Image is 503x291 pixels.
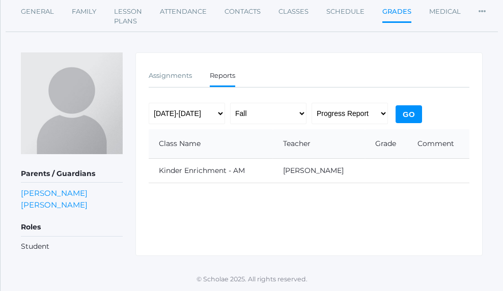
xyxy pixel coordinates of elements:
[160,2,207,22] a: Attendance
[210,66,235,88] a: Reports
[273,129,365,159] th: Teacher
[396,105,422,123] input: Go
[72,2,96,22] a: Family
[21,219,123,236] h5: Roles
[149,159,273,183] td: Kinder Enrichment - AM
[149,66,192,86] a: Assignments
[21,187,88,199] a: [PERSON_NAME]
[21,52,123,154] img: Emmy Rodarte
[1,275,503,284] p: © Scholae 2025. All rights reserved.
[225,2,261,22] a: Contacts
[407,129,469,159] th: Comment
[283,166,344,175] a: [PERSON_NAME]
[21,199,88,211] a: [PERSON_NAME]
[21,2,54,22] a: General
[278,2,309,22] a: Classes
[21,165,123,183] h5: Parents / Guardians
[114,2,142,32] a: Lesson Plans
[21,241,123,252] li: Student
[382,2,411,23] a: Grades
[326,2,365,22] a: Schedule
[149,129,273,159] th: Class Name
[365,129,407,159] th: Grade
[429,2,461,22] a: Medical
